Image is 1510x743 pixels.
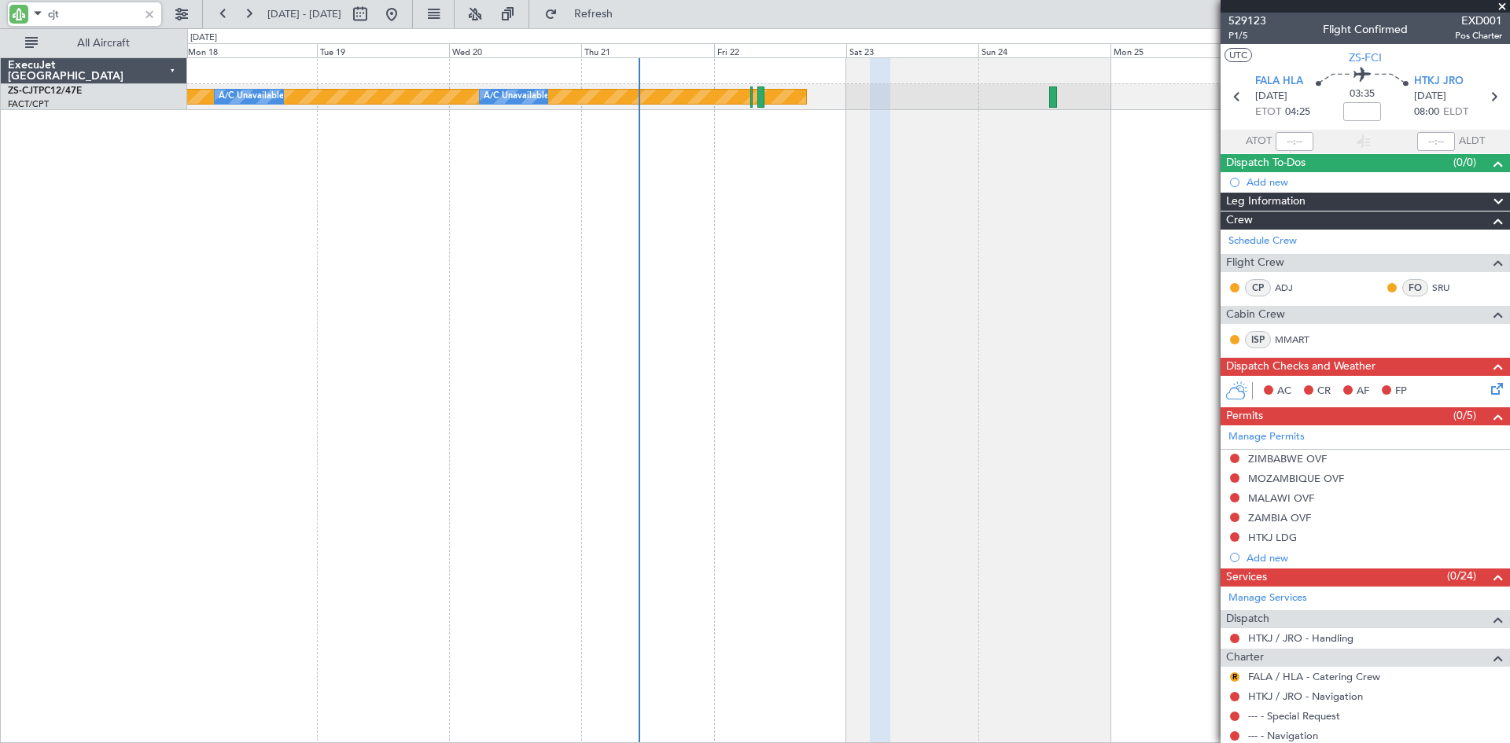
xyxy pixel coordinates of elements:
span: ZS-CJT [8,86,39,96]
span: FALA HLA [1255,74,1303,90]
span: ATOT [1246,134,1272,149]
button: All Aircraft [17,31,171,56]
span: Dispatch Checks and Weather [1226,358,1376,376]
span: [DATE] [1255,89,1287,105]
div: CP [1245,279,1271,296]
div: MALAWI OVF [1248,491,1314,505]
div: Sun 24 [978,43,1110,57]
span: AF [1357,384,1369,399]
a: MMART [1275,333,1310,347]
div: ZAMBIA OVF [1248,511,1311,524]
a: --- - Navigation [1248,729,1318,742]
div: MOZAMBIQUE OVF [1248,472,1344,485]
span: Refresh [561,9,627,20]
a: HTKJ / JRO - Navigation [1248,690,1363,703]
a: SRU [1432,281,1468,295]
button: Refresh [537,2,632,27]
div: A/C Unavailable [219,85,284,109]
a: Manage Services [1228,590,1307,606]
span: CR [1317,384,1331,399]
div: A/C Unavailable [484,85,549,109]
span: ETOT [1255,105,1281,120]
div: Flight Confirmed [1323,21,1408,38]
span: 03:35 [1350,86,1375,102]
span: 04:25 [1285,105,1310,120]
span: Leg Information [1226,193,1306,211]
span: ALDT [1459,134,1485,149]
div: Add new [1247,551,1502,565]
a: FALA / HLA - Catering Crew [1248,670,1380,683]
span: 08:00 [1414,105,1439,120]
button: UTC [1225,48,1252,62]
div: Mon 18 [185,43,317,57]
div: HTKJ LDG [1248,531,1297,544]
div: Thu 21 [581,43,713,57]
div: ISP [1245,331,1271,348]
div: ZIMBABWE OVF [1248,452,1327,465]
div: Tue 19 [317,43,449,57]
a: FACT/CPT [8,98,49,110]
span: 529123 [1228,13,1266,29]
span: P1/5 [1228,29,1266,42]
div: [DATE] [190,31,217,45]
span: ZS-FCI [1349,50,1382,66]
a: ADJ [1275,281,1310,295]
a: Manage Permits [1228,429,1305,445]
a: ZS-CJTPC12/47E [8,86,82,96]
span: Services [1226,568,1267,587]
span: FP [1395,384,1407,399]
a: HTKJ / JRO - Handling [1248,631,1353,645]
span: [DATE] - [DATE] [267,7,341,21]
span: Dispatch To-Dos [1226,154,1306,172]
span: (0/5) [1453,407,1476,424]
span: (0/0) [1453,154,1476,171]
input: A/C (Reg. or Type) [48,2,138,26]
span: HTKJ JRO [1414,74,1464,90]
div: Add new [1247,175,1502,189]
span: ELDT [1443,105,1468,120]
span: Flight Crew [1226,254,1284,272]
input: --:-- [1276,132,1313,151]
div: Fri 22 [714,43,846,57]
span: Dispatch [1226,610,1269,628]
span: [DATE] [1414,89,1446,105]
span: Charter [1226,649,1264,667]
span: EXD001 [1455,13,1502,29]
a: --- - Special Request [1248,709,1340,723]
span: Cabin Crew [1226,306,1285,324]
span: (0/24) [1447,568,1476,584]
span: Pos Charter [1455,29,1502,42]
span: Crew [1226,211,1253,230]
a: Schedule Crew [1228,234,1297,249]
span: AC [1277,384,1291,399]
div: Mon 25 [1110,43,1243,57]
div: FO [1402,279,1428,296]
button: R [1230,672,1239,682]
span: Permits [1226,407,1263,425]
div: Sat 23 [846,43,978,57]
span: All Aircraft [41,38,166,49]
